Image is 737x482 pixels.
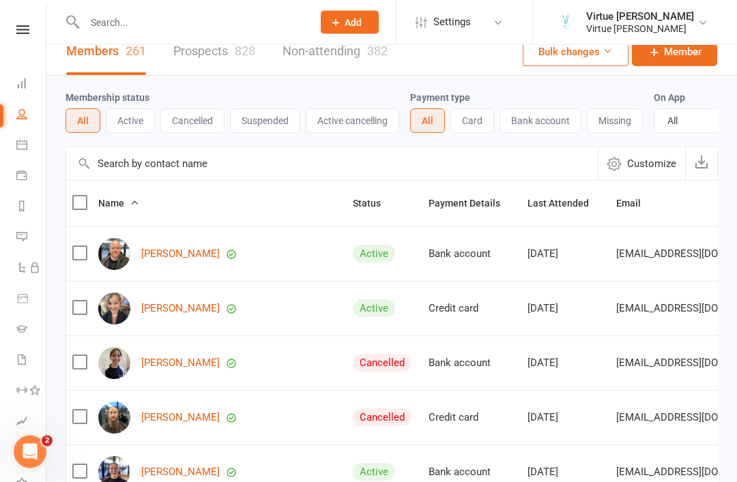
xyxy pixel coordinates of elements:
button: Payment Details [429,196,515,212]
a: Prospects828 [173,29,255,76]
span: 2 [42,436,53,447]
div: Active [353,464,395,481]
span: Settings [433,7,471,37]
button: Last Attended [528,196,604,212]
a: Dashboard [16,70,47,100]
div: Active [353,300,395,318]
span: Customize [627,156,676,172]
button: Suspended [230,109,300,134]
a: Calendar [16,131,47,162]
label: Membership status [66,93,149,104]
img: Al [98,402,130,434]
div: 382 [367,44,388,59]
a: [PERSON_NAME] [141,412,220,424]
img: thumb_image1658196043.png [552,9,579,36]
div: Virtue [PERSON_NAME] [586,22,694,35]
span: Add [345,17,362,28]
button: Bank account [500,109,581,134]
iframe: Intercom live chat [14,436,46,468]
div: 261 [126,44,146,59]
span: Name [98,198,139,209]
a: Reports [16,192,47,223]
label: Payment type [410,93,470,104]
button: Active cancelling [306,109,399,134]
button: Email [616,196,656,212]
button: Card [450,109,494,134]
img: Adam [98,239,130,271]
div: Active [353,245,395,263]
img: Aida [98,293,130,325]
a: Non-attending382 [283,29,388,76]
div: [DATE] [528,467,604,479]
img: Aiko [98,348,130,380]
span: Status [353,198,396,209]
div: [DATE] [528,412,604,424]
button: Status [353,196,396,212]
a: [PERSON_NAME] [141,467,220,479]
button: Active [106,109,155,134]
span: Email [616,198,656,209]
div: [DATE] [528,358,604,370]
span: Last Attended [528,198,604,209]
button: Cancelled [160,109,225,134]
a: People [16,100,47,131]
div: Credit card [429,303,515,315]
div: [DATE] [528,303,604,315]
span: Member [664,44,702,61]
div: Virtue [PERSON_NAME] [586,10,694,22]
a: Assessments [16,407,47,438]
button: Bulk changes [523,38,628,67]
div: Bank account [429,249,515,260]
a: Member [632,38,717,67]
button: All [66,109,100,134]
button: Missing [587,109,643,134]
div: Cancelled [353,409,411,427]
a: Payments [16,162,47,192]
a: Product Sales [16,284,47,315]
a: [PERSON_NAME] [141,358,220,370]
div: [DATE] [528,249,604,260]
div: Credit card [429,412,515,424]
input: Search by contact name [66,148,598,181]
div: Cancelled [353,355,411,372]
button: Add [321,11,379,34]
a: [PERSON_NAME] [141,249,220,260]
button: Name [98,196,139,212]
div: 828 [235,44,255,59]
a: [PERSON_NAME] [141,303,220,315]
div: Bank account [429,467,515,479]
label: On App [654,93,685,104]
input: Search... [81,13,303,32]
span: Payment Details [429,198,515,209]
button: All [410,109,445,134]
button: Customize [598,148,685,181]
a: Members261 [66,29,146,76]
div: Bank account [429,358,515,370]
